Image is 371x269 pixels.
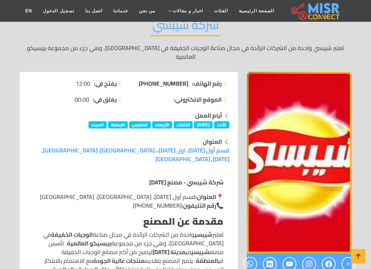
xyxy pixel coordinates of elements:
[192,79,222,88] strong: رقم الهاتف:
[143,212,224,230] strong: مقدمة عن المصنع
[152,121,172,129] span: الأربعاء
[233,4,280,18] a: الصفحة الرئيسية
[174,95,222,104] strong: الموقع الالكتروني:
[139,78,188,89] span: [PHONE_NUMBER]
[42,145,229,164] a: قسم أول [DATE]، اول [DATE]،، [GEOGRAPHIC_DATA]، [GEOGRAPHIC_DATA], [DATE], [GEOGRAPHIC_DATA]
[196,191,216,202] strong: العنوان:
[139,79,188,88] a: [PHONE_NUMBER]
[93,95,117,104] strong: يغلق في:
[203,136,222,147] strong: العنوان
[191,246,209,257] strong: شيبسي
[108,121,128,129] span: الجمعة
[34,192,224,210] p: 📍 قسم أول [DATE]، [GEOGRAPHIC_DATA]، [GEOGRAPHIC_DATA] 📞 [PHONE_NUMBER]
[194,229,213,240] strong: شيبسي
[194,121,213,129] span: [DATE]
[247,72,352,253] img: شركة شيبسي
[214,121,229,129] span: الأحد
[67,238,112,249] strong: بيبسيكو العالمية
[75,95,89,104] span: 00:00
[134,4,161,18] a: من نحن
[291,2,340,20] img: main.misr_connect
[149,177,224,188] strong: شركة شيبسي - مصنع [DATE]
[195,110,222,121] strong: أيام العمل
[80,4,108,18] a: اتصل بنا
[94,79,117,88] strong: يفتح في:
[93,255,145,266] strong: منتجات عالية الجودة
[129,121,151,129] span: الخميس
[173,8,203,14] span: اخبار و مقالات
[38,4,79,18] a: تسجيل الدخول
[20,4,38,18] a: EN
[196,255,218,266] strong: المنطقة
[182,200,216,211] strong: رقم التليفون:
[247,72,352,253] div: 1 / 1
[51,229,93,240] strong: الوجبات الخفيفة
[161,4,209,18] a: اخبار و مقالات
[108,4,134,18] a: خدماتنا
[20,44,352,61] p: تعتبر شيبسي واحدة من الشركات الرائدة في مجال صناعة الوجبات الخفيفة في [GEOGRAPHIC_DATA]، وهي جزء ...
[209,4,233,18] a: الفئات
[76,79,90,88] span: 12:00
[153,246,186,257] strong: مدينة [DATE]
[174,121,193,129] span: الثلاثاء
[151,18,221,36] h2: شركة شيبسي
[88,121,107,129] span: السبت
